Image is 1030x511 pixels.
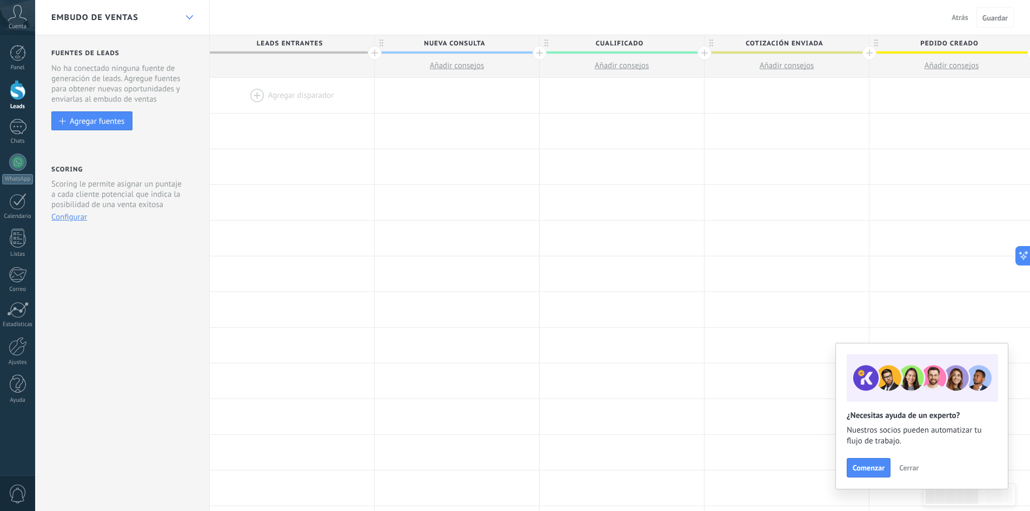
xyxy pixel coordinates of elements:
[51,63,195,104] div: No ha conectado ninguna fuente de generación de leads. Agregue fuentes para obtener nuevas oportu...
[430,61,484,71] span: Añadir consejos
[51,165,83,174] h2: Scoring
[2,213,34,220] div: Calendario
[2,64,34,71] div: Panel
[375,35,534,52] span: Nueva consulta
[899,464,919,472] span: Cerrar
[595,61,649,71] span: Añadir consejos
[51,49,195,57] h2: Fuentes de leads
[540,35,704,51] div: Cualificado
[2,103,34,110] div: Leads
[375,35,539,51] div: Nueva consulta
[51,212,87,222] button: Configurar
[2,359,34,366] div: Ajustes
[2,286,34,293] div: Correo
[2,138,34,145] div: Chats
[51,12,138,23] span: Embudo de ventas
[2,174,33,184] div: WhatsApp
[540,54,704,77] button: Añadir consejos
[847,458,891,477] button: Comenzar
[2,397,34,404] div: Ayuda
[853,464,885,472] span: Comenzar
[2,251,34,258] div: Listas
[847,425,997,447] span: Nuestros socios pueden automatizar tu flujo de trabajo.
[705,35,863,52] span: Cotización enviada
[976,7,1014,28] button: Guardar
[9,23,26,30] span: Cuenta
[947,9,973,25] button: Atrás
[869,35,1028,52] span: Pedido creado
[70,116,124,125] div: Agregar fuentes
[894,460,923,476] button: Cerrar
[982,14,1008,22] span: Guardar
[847,410,997,421] h2: ¿Necesitas ayuda de un experto?
[51,179,186,210] p: Scoring le permite asignar un puntaje a cada cliente potencial que indica la posibilidad de una v...
[210,35,369,52] span: Leads Entrantes
[705,54,869,77] button: Añadir consejos
[180,7,198,28] div: Embudo de ventas
[925,61,979,71] span: Añadir consejos
[540,35,699,52] span: Cualificado
[210,35,374,51] div: Leads Entrantes
[760,61,814,71] span: Añadir consejos
[2,321,34,328] div: Estadísticas
[375,54,539,77] button: Añadir consejos
[51,111,132,130] button: Agregar fuentes
[705,35,869,51] div: Cotización enviada
[952,12,968,22] span: Atrás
